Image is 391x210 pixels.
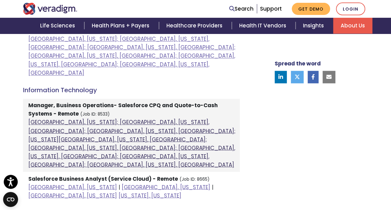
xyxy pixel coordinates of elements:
[336,2,365,15] a: Login
[23,86,240,94] h4: Information Technology
[28,35,235,77] a: [GEOGRAPHIC_DATA], [US_STATE]; [GEOGRAPHIC_DATA], [US_STATE], [GEOGRAPHIC_DATA]; [GEOGRAPHIC_DATA...
[229,5,254,13] a: Search
[28,175,178,182] strong: Salesforce Business Analyst (Service Cloud) - Remote
[28,183,117,191] a: [GEOGRAPHIC_DATA], [US_STATE]
[333,18,372,34] a: About Us
[84,18,159,34] a: Health Plans + Payers
[232,18,296,34] a: Health IT Vendors
[159,18,232,34] a: Healthcare Providers
[3,192,18,207] button: Open CMP widget
[296,18,333,34] a: Insights
[28,27,151,34] strong: Instructor- Payer Risk Adjustment - Remote
[119,192,181,199] a: [US_STATE], [US_STATE]
[179,176,210,182] small: (Job ID: 8665)
[28,102,218,117] strong: Manager, Business Operations- Salesforce CPQ and Quote-to-Cash Systems - Remote
[212,183,213,191] span: |
[292,3,330,15] a: Get Demo
[152,28,183,34] small: (Job ID: 8664)
[275,60,321,67] strong: Spread the word
[119,183,120,191] span: |
[28,118,235,168] a: [GEOGRAPHIC_DATA], [US_STATE]; [GEOGRAPHIC_DATA], [US_STATE], [GEOGRAPHIC_DATA]; [GEOGRAPHIC_DATA...
[33,18,84,34] a: Life Sciences
[80,111,110,117] small: (Job ID: 8533)
[23,3,77,15] img: Veradigm logo
[28,192,117,199] a: [GEOGRAPHIC_DATA], [US_STATE]
[260,5,282,12] a: Support
[122,183,210,191] a: [GEOGRAPHIC_DATA], [US_STATE]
